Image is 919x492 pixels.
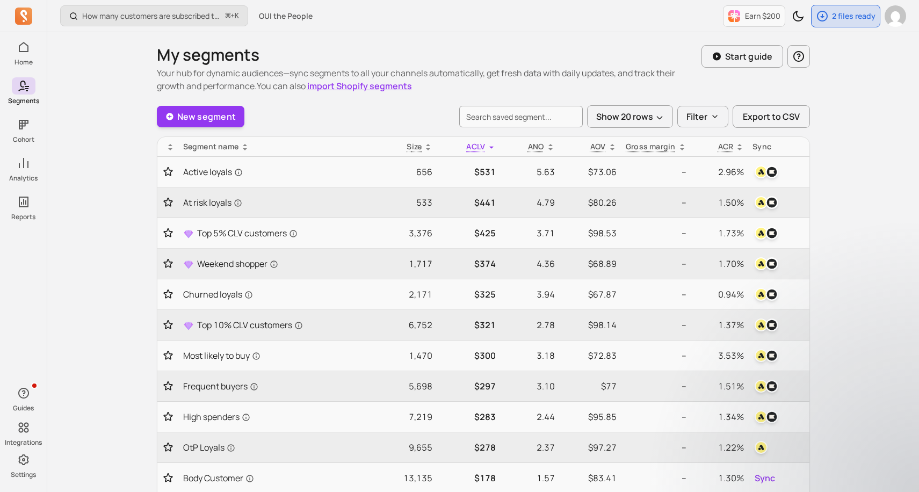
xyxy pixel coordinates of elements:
button: attentiveklaviyo [752,347,780,364]
p: 5,698 [379,380,433,393]
span: Active loyals [183,165,243,178]
button: Toggle favorite [162,350,175,361]
img: avatar [885,5,906,27]
p: $531 [441,165,496,178]
a: Weekend shopper [183,257,370,270]
p: 1.51% [695,380,744,393]
p: $425 [441,227,496,240]
a: New segment [157,106,245,127]
p: Analytics [9,174,38,183]
a: Top 5% CLV customers [183,227,370,240]
span: ANO [528,141,544,151]
img: attentive [755,288,768,301]
p: -- [625,410,686,423]
button: Toggle favorite [162,442,175,453]
button: attentiveklaviyo [752,378,780,395]
button: Toggle favorite [162,320,175,330]
p: 9,655 [379,441,433,454]
p: -- [625,257,686,270]
a: High spenders [183,410,370,423]
p: $297 [441,380,496,393]
img: attentive [755,441,768,454]
img: attentive [755,319,768,331]
button: attentiveklaviyo [752,408,780,425]
p: 7,219 [379,410,433,423]
span: Body Customer [183,472,254,484]
p: 2.96% [695,165,744,178]
a: Top 10% CLV customers [183,319,370,331]
span: OtP Loyals [183,441,235,454]
span: Top 10% CLV customers [197,319,303,331]
p: Reports [11,213,35,221]
p: 2 files ready [832,11,875,21]
p: -- [625,227,686,240]
p: 656 [379,165,433,178]
span: ACLV [466,141,485,151]
img: attentive [755,165,768,178]
p: 1.70% [695,257,744,270]
p: 1.22% [695,441,744,454]
a: import Shopify segments [307,80,412,92]
p: $97.27 [563,441,617,454]
iframe: Intercom live chat [882,455,908,481]
p: 1.30% [695,472,744,484]
p: 4.79 [504,196,554,209]
span: You can also [257,80,412,92]
span: OUI the People [259,11,313,21]
img: attentive [755,196,768,209]
button: attentiveklaviyo [752,255,780,272]
span: Export to CSV [743,110,800,123]
p: 3.94 [504,288,554,301]
button: Toggle favorite [162,381,175,392]
p: 2.78 [504,319,554,331]
p: -- [625,472,686,484]
p: $178 [441,472,496,484]
a: At risk loyals [183,196,370,209]
img: klaviyo [765,227,778,240]
img: klaviyo [765,319,778,331]
button: How many customers are subscribed to my email list?⌘+K [60,5,248,26]
button: Sync [752,469,777,487]
img: klaviyo [765,165,778,178]
img: klaviyo [765,380,778,393]
p: -- [625,349,686,362]
p: Your hub for dynamic audiences—sync segments to all your channels automatically, get fresh data w... [157,67,701,92]
p: 3.53% [695,349,744,362]
p: $73.06 [563,165,617,178]
p: $95.85 [563,410,617,423]
span: Churned loyals [183,288,253,301]
p: 3,376 [379,227,433,240]
img: attentive [755,380,768,393]
button: Guides [12,382,35,415]
p: Segments [8,97,39,105]
p: $374 [441,257,496,270]
p: Filter [686,110,707,123]
button: attentiveklaviyo [752,225,780,242]
button: OUI the People [252,6,319,26]
p: -- [625,380,686,393]
button: Toggle favorite [162,197,175,208]
span: Weekend shopper [197,257,278,270]
p: $278 [441,441,496,454]
p: 1.37% [695,319,744,331]
button: Start guide [701,45,783,68]
p: Integrations [5,438,42,447]
p: How many customers are subscribed to my email list? [82,11,221,21]
p: $283 [441,410,496,423]
p: 2.37 [504,441,554,454]
button: attentiveklaviyo [752,286,780,303]
kbd: ⌘ [225,10,231,23]
button: Toggle favorite [162,228,175,238]
img: klaviyo [765,196,778,209]
p: 1,717 [379,257,433,270]
span: High spenders [183,410,250,423]
span: Sync [755,472,775,484]
img: attentive [755,410,768,423]
img: klaviyo [765,410,778,423]
button: 2 files ready [811,5,880,27]
a: Churned loyals [183,288,370,301]
p: -- [625,196,686,209]
p: 1.34% [695,410,744,423]
p: 1,470 [379,349,433,362]
span: Frequent buyers [183,380,258,393]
